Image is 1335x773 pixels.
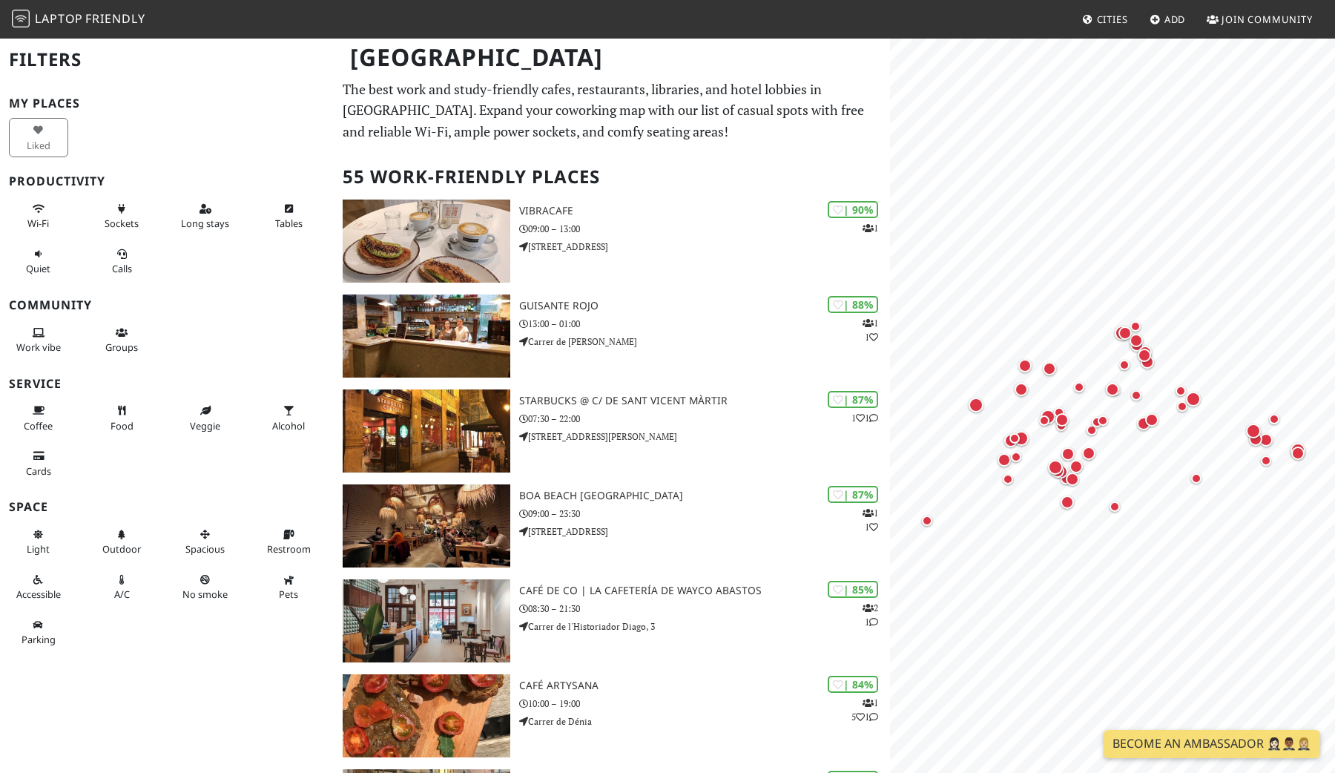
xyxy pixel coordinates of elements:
[995,450,1014,470] div: Map marker
[114,588,130,601] span: Air conditioned
[9,298,325,312] h3: Community
[9,320,68,360] button: Work vibe
[334,295,890,378] a: Guisante Rojo | 88% 11 Guisante Rojo 13:00 – 01:00 Carrer de [PERSON_NAME]
[1083,421,1101,439] div: Map marker
[24,419,53,432] span: Coffee
[9,377,325,391] h3: Service
[176,197,235,236] button: Long stays
[185,542,225,556] span: Spacious
[9,613,68,652] button: Parking
[1164,13,1186,26] span: Add
[1104,730,1320,758] a: Become an Ambassador 🤵🏻‍♀️🤵🏾‍♂️🤵🏼‍♀️
[1144,6,1192,33] a: Add
[1135,346,1154,365] div: Map marker
[93,242,152,281] button: Calls
[190,419,220,432] span: Veggie
[93,398,152,438] button: Food
[828,201,878,218] div: | 90%
[338,37,887,78] h1: [GEOGRAPHIC_DATA]
[1257,452,1275,470] div: Map marker
[519,524,890,539] p: [STREET_ADDRESS]
[1112,323,1133,343] div: Map marker
[260,522,319,562] button: Restroom
[93,568,152,607] button: A/C
[260,568,319,607] button: Pets
[519,335,890,349] p: Carrer de [PERSON_NAME]
[1183,389,1204,409] div: Map marker
[1052,417,1070,435] div: Map marker
[1035,412,1053,430] div: Map marker
[1256,430,1276,450] div: Map marker
[1201,6,1319,33] a: Join Community
[1103,380,1122,399] div: Map marker
[1058,444,1078,464] div: Map marker
[519,585,890,597] h3: Café de CO | La cafetería de Wayco Abastos
[863,506,878,534] p: 1 1
[1011,428,1032,449] div: Map marker
[1006,430,1023,447] div: Map marker
[22,633,56,646] span: Parking
[1057,470,1075,488] div: Map marker
[1243,421,1264,441] div: Map marker
[93,522,152,562] button: Outdoor
[1058,493,1077,512] div: Map marker
[1265,410,1283,428] div: Map marker
[1015,356,1035,375] div: Map marker
[519,395,890,407] h3: Starbucks @ C/ de Sant Vicent Màrtir
[966,395,986,415] div: Map marker
[828,391,878,408] div: | 87%
[1038,407,1058,427] div: Map marker
[260,398,319,438] button: Alcohol
[1187,470,1205,487] div: Map marker
[828,486,878,503] div: | 87%
[1127,318,1144,335] div: Map marker
[519,507,890,521] p: 09:00 – 23:30
[1115,356,1133,374] div: Map marker
[26,464,51,478] span: Credit cards
[1079,444,1098,463] div: Map marker
[9,37,325,82] h2: Filters
[519,714,890,728] p: Carrer de Dénia
[9,444,68,483] button: Cards
[343,674,510,757] img: Café ArtySana
[9,500,325,514] h3: Space
[1288,440,1308,461] div: Map marker
[1070,378,1088,396] div: Map marker
[105,341,138,354] span: Group tables
[9,568,68,607] button: Accessible
[1067,457,1086,476] div: Map marker
[26,262,50,275] span: Quiet
[176,522,235,562] button: Spacious
[863,601,878,629] p: 2 1
[343,79,881,142] p: The best work and study-friendly cafes, restaurants, libraries, and hotel lobbies in [GEOGRAPHIC_...
[519,430,890,444] p: [STREET_ADDRESS][PERSON_NAME]
[1007,448,1025,466] div: Map marker
[1134,414,1153,433] div: Map marker
[519,602,890,616] p: 08:30 – 21:30
[1173,398,1191,415] div: Map marker
[260,197,319,236] button: Tables
[851,696,878,724] p: 1 5 1
[9,398,68,438] button: Coffee
[272,419,305,432] span: Alcohol
[1142,410,1161,430] div: Map marker
[519,619,890,634] p: Carrer de l'Historiador Diago, 3
[1063,470,1082,489] div: Map marker
[863,221,878,235] p: 1
[1094,412,1112,430] div: Map marker
[918,512,936,530] div: Map marker
[105,217,139,230] span: Power sockets
[519,222,890,236] p: 09:00 – 13:00
[1106,498,1124,516] div: Map marker
[343,200,510,283] img: Vibracafe
[9,96,325,111] h3: My Places
[176,398,235,438] button: Veggie
[851,411,878,425] p: 1 1
[863,316,878,344] p: 1 1
[275,217,303,230] span: Work-friendly tables
[519,240,890,254] p: [STREET_ADDRESS]
[16,588,61,601] span: Accessible
[1222,13,1313,26] span: Join Community
[9,522,68,562] button: Light
[828,581,878,598] div: | 85%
